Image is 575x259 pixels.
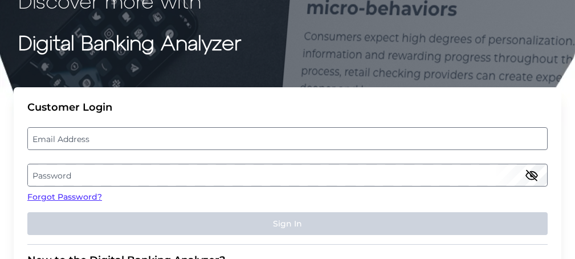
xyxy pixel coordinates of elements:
[28,165,547,185] label: Password
[18,30,241,54] strong: Digital Banking Analyzer
[27,101,548,114] div: Customer Login
[28,128,547,149] label: Email Address
[27,191,548,203] a: Forgot Password?
[27,212,548,235] button: Sign In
